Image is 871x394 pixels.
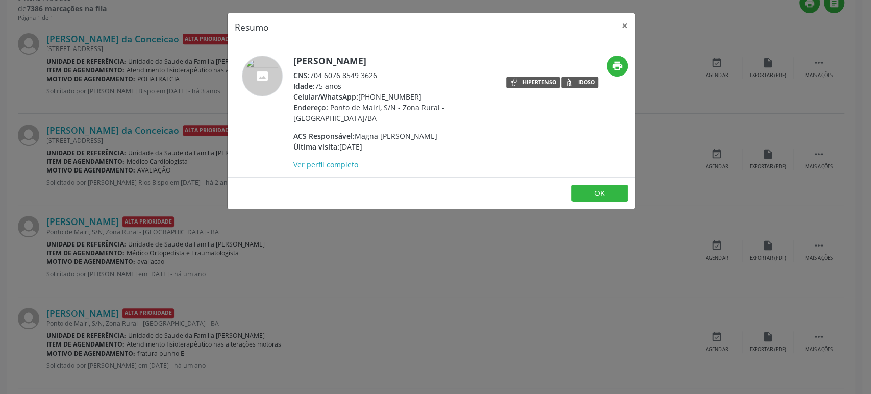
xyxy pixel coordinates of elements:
[293,103,444,123] span: Ponto de Mairi, S/N - Zona Rural - [GEOGRAPHIC_DATA]/BA
[611,60,623,71] i: print
[607,56,628,77] button: print
[293,81,315,91] span: Idade:
[614,13,635,38] button: Close
[293,141,492,152] div: [DATE]
[293,142,339,152] span: Última visita:
[293,91,492,102] div: [PHONE_NUMBER]
[293,131,355,141] span: ACS Responsável:
[242,56,283,96] img: accompaniment
[571,185,628,202] button: OK
[293,70,310,80] span: CNS:
[522,80,556,85] div: Hipertenso
[293,103,328,112] span: Endereço:
[293,70,492,81] div: 704 6076 8549 3626
[235,20,269,34] h5: Resumo
[293,56,492,66] h5: [PERSON_NAME]
[293,131,492,141] div: Magna [PERSON_NAME]
[293,81,492,91] div: 75 anos
[293,160,358,169] a: Ver perfil completo
[293,92,358,102] span: Celular/WhatsApp:
[578,80,594,85] div: Idoso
